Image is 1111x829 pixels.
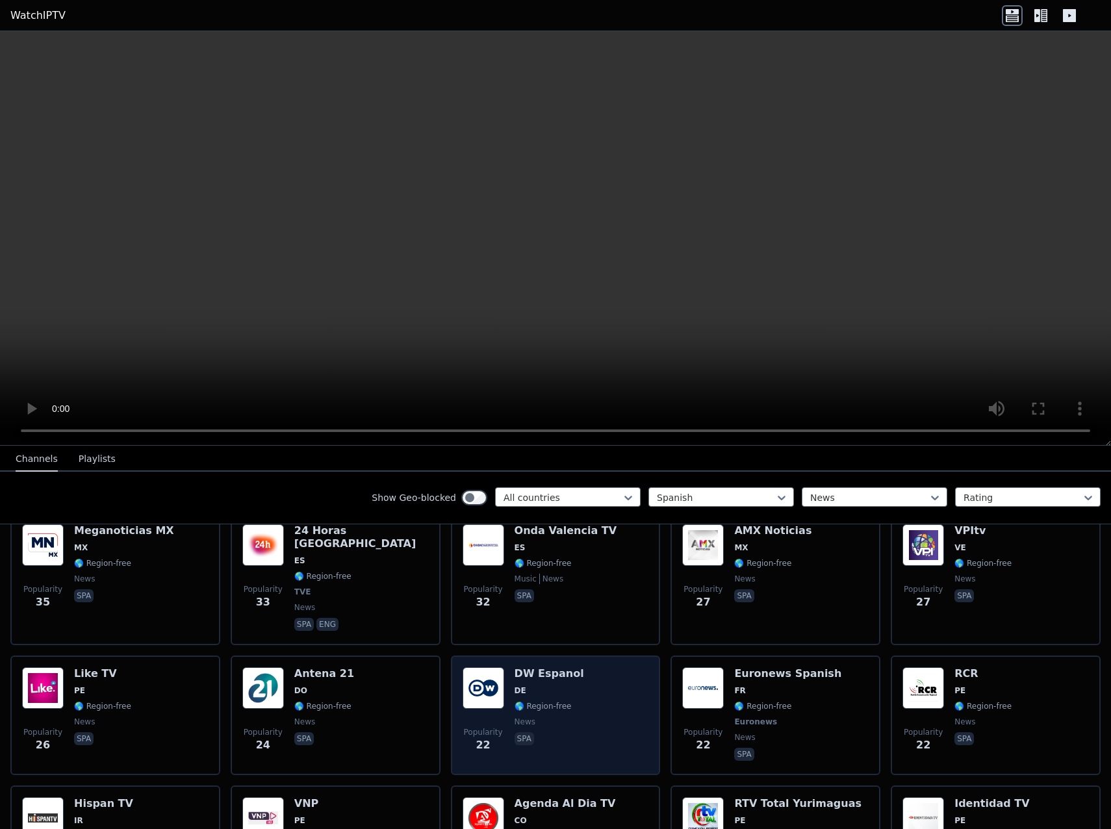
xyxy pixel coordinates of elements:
span: 32 [476,594,490,610]
img: Meganoticias MX [22,524,64,566]
span: 🌎 Region-free [734,558,791,568]
h6: VPItv [954,524,1012,537]
span: news [539,574,563,584]
p: spa [954,589,974,602]
span: PE [294,815,305,826]
h6: Euronews Spanish [734,667,841,680]
span: 24 [256,737,270,753]
span: IR [74,815,83,826]
h6: Meganoticias MX [74,524,174,537]
img: 24 Horas Canarias [242,524,284,566]
span: FR [734,685,745,696]
a: WatchIPTV [10,8,66,23]
span: news [734,574,755,584]
p: spa [74,589,94,602]
span: 🌎 Region-free [734,701,791,711]
span: DO [294,685,307,696]
span: Popularity [464,727,503,737]
span: ES [515,542,526,553]
span: PE [954,685,965,696]
span: Popularity [23,727,62,737]
span: Popularity [244,584,283,594]
span: 🌎 Region-free [515,701,572,711]
h6: 24 Horas [GEOGRAPHIC_DATA] [294,524,429,550]
span: news [294,602,315,613]
span: 🌎 Region-free [954,558,1012,568]
h6: Like TV [74,667,131,680]
img: Antena 21 [242,667,284,709]
p: spa [74,732,94,745]
span: 22 [696,737,710,753]
p: spa [954,732,974,745]
span: 26 [36,737,50,753]
span: Euronews [734,717,777,727]
span: ES [294,555,305,566]
span: news [515,717,535,727]
button: Playlists [79,447,116,472]
span: DE [515,685,526,696]
button: Channels [16,447,58,472]
span: 27 [696,594,710,610]
h6: RCR [954,667,1012,680]
span: MX [74,542,88,553]
span: CO [515,815,527,826]
h6: Hispan TV [74,797,133,810]
span: Popularity [23,584,62,594]
img: Like TV [22,667,64,709]
span: 🌎 Region-free [74,701,131,711]
h6: Identidad TV [954,797,1029,810]
span: 22 [476,737,490,753]
p: spa [734,748,754,761]
img: VPItv [902,524,944,566]
span: Popularity [904,727,943,737]
span: 🌎 Region-free [954,701,1012,711]
span: 🌎 Region-free [294,701,351,711]
span: 🌎 Region-free [515,558,572,568]
img: Euronews Spanish [682,667,724,709]
p: eng [316,618,338,631]
p: spa [294,618,314,631]
span: Popularity [244,727,283,737]
span: news [294,717,315,727]
img: DW Espanol [463,667,504,709]
span: MX [734,542,748,553]
span: news [954,717,975,727]
img: Onda Valencia TV [463,524,504,566]
span: 27 [916,594,930,610]
p: spa [294,732,314,745]
span: PE [734,815,745,826]
span: PE [954,815,965,826]
span: Popularity [464,584,503,594]
span: Popularity [904,584,943,594]
h6: VNP [294,797,351,810]
span: Popularity [683,727,722,737]
span: PE [74,685,85,696]
span: 🌎 Region-free [294,571,351,581]
h6: RTV Total Yurimaguas [734,797,862,810]
h6: Onda Valencia TV [515,524,617,537]
span: 22 [916,737,930,753]
span: 🌎 Region-free [74,558,131,568]
h6: Agenda Al Dia TV [515,797,616,810]
span: news [74,717,95,727]
img: AMX Noticias [682,524,724,566]
span: 35 [36,594,50,610]
span: news [734,732,755,743]
p: spa [515,589,534,602]
p: spa [734,589,754,602]
span: news [74,574,95,584]
span: 33 [256,594,270,610]
p: spa [515,732,534,745]
h6: AMX Noticias [734,524,811,537]
span: Popularity [683,584,722,594]
span: news [954,574,975,584]
span: TVE [294,587,311,597]
span: VE [954,542,965,553]
h6: DW Espanol [515,667,584,680]
span: music [515,574,537,584]
h6: Antena 21 [294,667,354,680]
img: RCR [902,667,944,709]
label: Show Geo-blocked [372,491,456,504]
